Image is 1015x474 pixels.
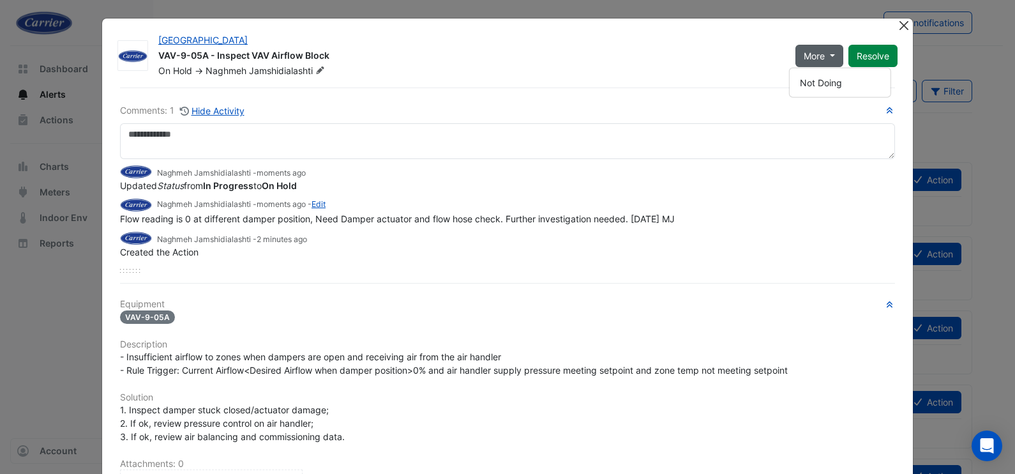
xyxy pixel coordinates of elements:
h6: Attachments: 0 [120,459,895,470]
span: 2025-10-02 13:47:24 [257,234,307,244]
span: 1. Inspect damper stuck closed/actuator damage; 2. If ok, review pressure control on air handler;... [120,404,345,442]
div: VAV-9-05A - Inspect VAV Airflow Block [158,49,780,65]
button: Not Doing [790,73,891,92]
img: Carrier [120,231,152,245]
small: Naghmeh Jamshidialashti - - [157,199,326,210]
span: Created the Action [120,247,199,257]
small: Naghmeh Jamshidialashti - [157,234,307,245]
em: Status [157,180,184,191]
span: Flow reading is 0 at different damper position, Need Damper actuator and flow hose check. Further... [120,213,675,224]
span: More [804,49,825,63]
span: 2025-10-02 13:48:56 [257,168,306,178]
div: Comments: 1 [120,103,245,118]
span: Jamshidialashti [249,65,327,77]
small: Naghmeh Jamshidialashti - [157,167,306,179]
span: On Hold [158,65,192,76]
span: VAV-9-05A [120,310,175,324]
span: Updated from to [120,180,297,191]
button: Close [897,19,910,32]
img: Carrier [118,50,147,63]
button: Resolve [848,45,898,67]
span: -> [195,65,203,76]
img: Carrier [120,198,152,212]
h6: Equipment [120,299,895,310]
h6: Solution [120,392,895,403]
strong: In Progress [203,180,253,191]
a: [GEOGRAPHIC_DATA] [158,34,248,45]
button: More [795,45,843,67]
button: Hide Activity [179,103,245,118]
span: - Insufficient airflow to zones when dampers are open and receiving air from the air handler - Ru... [120,351,788,376]
div: Open Intercom Messenger [972,431,1002,461]
img: Carrier [120,165,152,179]
strong: On Hold [262,180,297,191]
div: More [789,68,891,98]
span: Naghmeh [206,65,246,76]
h6: Description [120,339,895,350]
a: Edit [312,199,326,209]
span: 2025-10-02 13:48:53 [257,199,306,209]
